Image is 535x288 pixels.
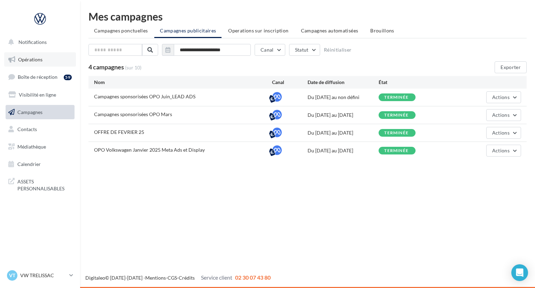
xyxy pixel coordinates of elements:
[486,145,521,157] button: Actions
[4,105,76,120] a: Campagnes
[94,129,144,135] span: OFFRE DE FEVRIER 25
[94,28,148,33] span: Campagnes ponctuelles
[6,269,75,282] a: VT VW TRELISSAC
[492,130,510,136] span: Actions
[255,44,285,56] button: Canal
[18,56,42,62] span: Opérations
[17,177,72,192] span: ASSETS PERSONNALISABLES
[308,94,379,101] div: Du [DATE] au non défini
[4,157,76,172] a: Calendrier
[492,94,510,100] span: Actions
[17,144,46,150] span: Médiathèque
[486,91,521,103] button: Actions
[4,88,76,102] a: Visibilité en ligne
[486,127,521,139] button: Actions
[125,65,141,70] span: (sur 10)
[370,28,394,33] span: Brouillons
[4,139,76,154] a: Médiathèque
[511,264,528,281] div: Open Intercom Messenger
[384,113,409,118] div: terminée
[4,174,76,195] a: ASSETS PERSONNALISABLES
[492,147,510,153] span: Actions
[168,275,177,281] a: CGS
[17,161,41,167] span: Calendrier
[228,28,288,33] span: Operations sur inscription
[308,129,379,136] div: Du [DATE] au [DATE]
[492,112,510,118] span: Actions
[88,63,124,71] span: 4 campagnes
[94,79,272,86] div: Nom
[486,109,521,121] button: Actions
[20,272,67,279] p: VW TRELISSAC
[17,126,37,132] span: Contacts
[308,112,379,119] div: Du [DATE] au [DATE]
[85,275,105,281] a: Digitaleo
[4,69,76,84] a: Boîte de réception59
[272,79,308,86] div: Canal
[9,272,15,279] span: VT
[384,131,409,135] div: terminée
[4,122,76,137] a: Contacts
[324,47,352,53] button: Réinitialiser
[308,79,379,86] div: Date de diffusion
[94,147,205,153] span: OPO Volkswagen Janvier 2025 Meta Ads et Display
[179,275,195,281] a: Crédits
[289,44,320,56] button: Statut
[18,74,57,80] span: Boîte de réception
[495,61,527,73] button: Exporter
[379,79,450,86] div: État
[4,52,76,67] a: Opérations
[201,274,232,281] span: Service client
[145,275,166,281] a: Mentions
[18,39,47,45] span: Notifications
[301,28,358,33] span: Campagnes automatisées
[88,11,527,22] div: Mes campagnes
[4,35,73,50] button: Notifications
[384,95,409,100] div: terminée
[85,275,271,281] span: © [DATE]-[DATE] - - -
[17,109,42,115] span: Campagnes
[235,274,271,281] span: 02 30 07 43 80
[384,149,409,153] div: terminée
[308,147,379,154] div: Du [DATE] au [DATE]
[94,93,195,99] span: Campagnes sponsorisées OPO Juin_LEAD ADS
[19,92,56,98] span: Visibilité en ligne
[64,75,72,80] div: 59
[94,111,172,117] span: Campagnes sponsorisées OPO Mars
